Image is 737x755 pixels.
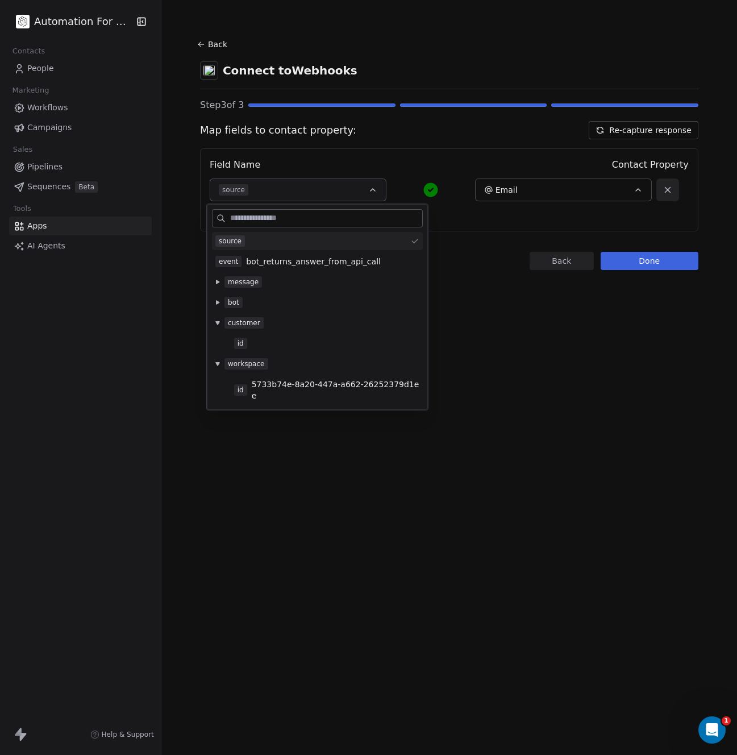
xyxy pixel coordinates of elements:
[496,184,518,196] span: Email
[8,141,38,158] span: Sales
[612,158,689,172] span: Contact Property
[16,15,30,28] img: black.png
[27,161,63,173] span: Pipelines
[9,237,152,255] a: AI Agents
[215,235,245,247] span: source
[7,82,54,99] span: Marketing
[75,181,98,193] span: Beta
[200,123,356,138] span: Map fields to contact property:
[589,121,698,139] button: Re-capture response
[530,252,594,270] button: Back
[234,338,247,349] span: id
[200,98,244,112] span: Step 3 of 3
[7,43,50,60] span: Contacts
[90,730,154,739] a: Help & Support
[9,118,152,137] a: Campaigns
[27,220,47,232] span: Apps
[27,240,65,252] span: AI Agents
[219,184,248,196] span: source
[9,177,152,196] a: SequencesBeta
[27,63,54,74] span: People
[9,59,152,78] a: People
[722,716,731,725] span: 1
[224,276,262,288] span: message
[195,34,232,55] button: Back
[210,158,260,172] span: Field Name
[27,122,72,134] span: Campaigns
[9,157,152,176] a: Pipelines
[102,730,154,739] span: Help & Support
[9,217,152,235] a: Apps
[223,63,357,78] span: Connect to Webhooks
[224,358,268,370] span: workspace
[234,384,247,396] span: id
[14,12,127,31] button: Automation For Agencies
[252,379,419,401] span: 5733b74e-8a20-447a-a662-26252379d1ee
[8,200,36,217] span: Tools
[224,297,243,308] span: bot
[224,317,264,329] span: customer
[27,181,70,193] span: Sequences
[215,256,241,267] span: event
[27,102,68,114] span: Workflows
[698,716,726,744] iframe: Intercom live chat
[203,65,215,76] img: webhooks.svg
[34,14,132,29] span: Automation For Agencies
[246,256,381,267] span: bot_returns_answer_from_api_call
[9,98,152,117] a: Workflows
[601,252,698,270] button: Done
